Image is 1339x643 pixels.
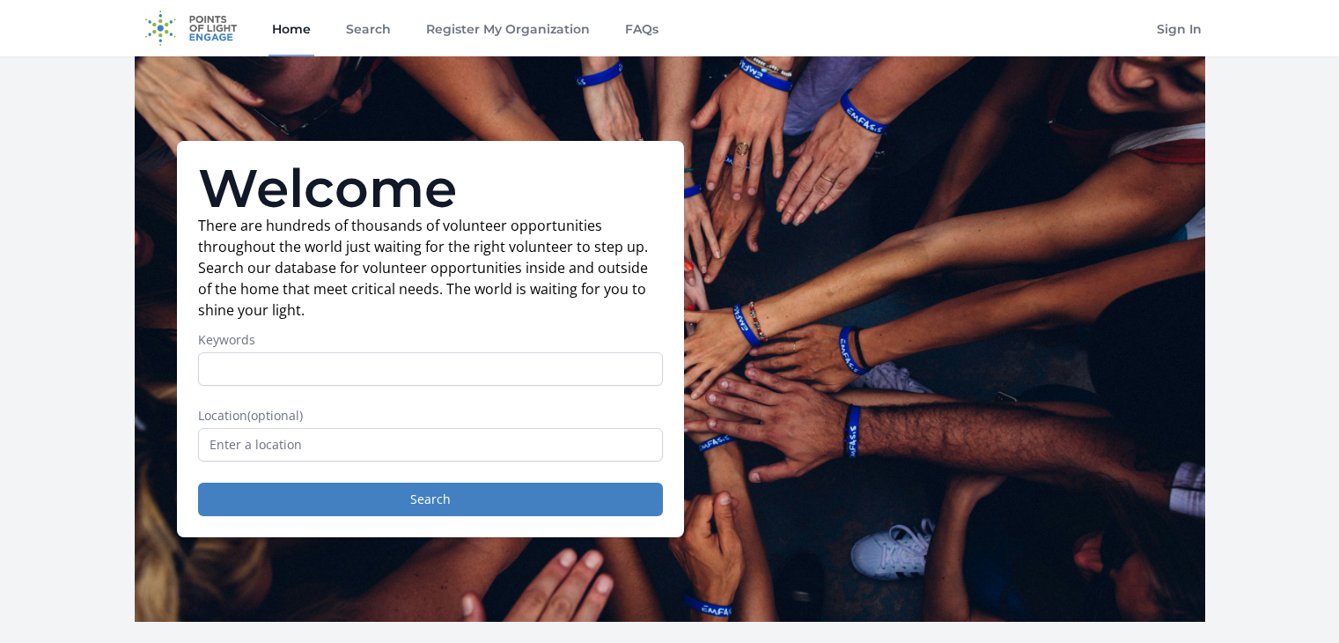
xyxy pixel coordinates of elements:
label: Keywords [198,331,663,349]
h1: Welcome [198,162,663,215]
p: There are hundreds of thousands of volunteer opportunities throughout the world just waiting for ... [198,215,663,321]
input: Enter a location [198,428,663,462]
label: Location [198,407,663,425]
button: Search [198,483,663,516]
span: (optional) [247,407,303,424]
